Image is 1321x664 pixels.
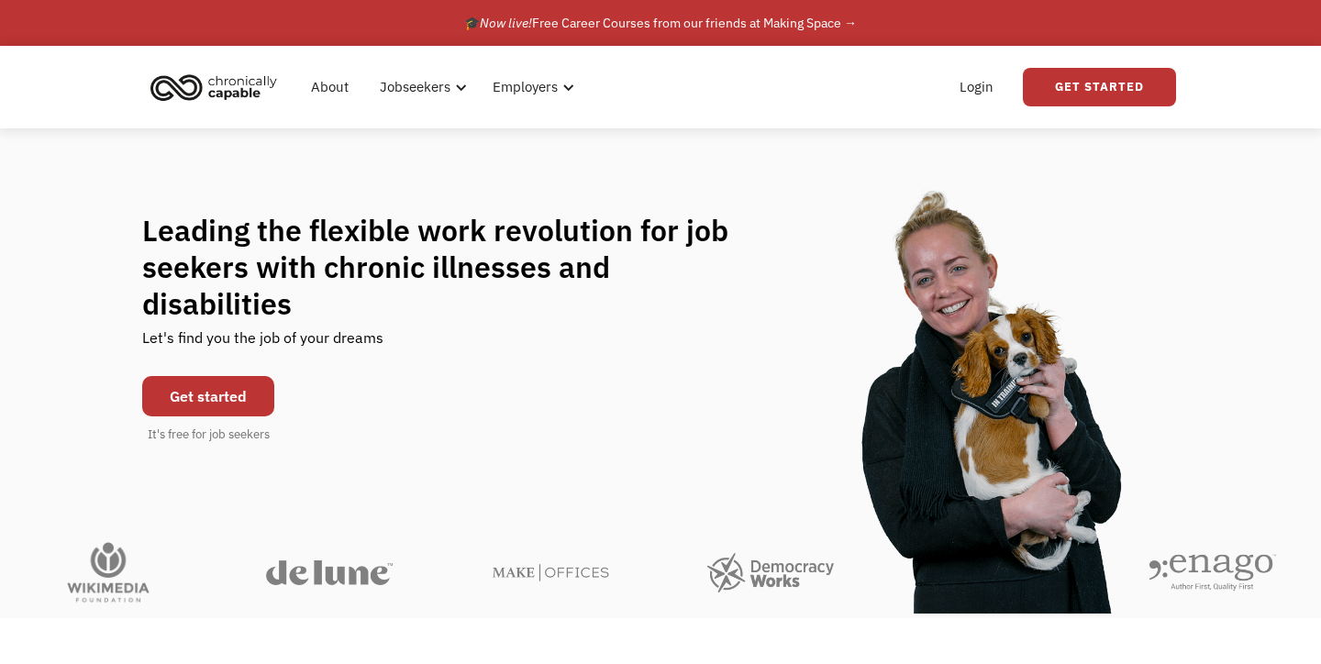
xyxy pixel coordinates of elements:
[380,76,450,98] div: Jobseekers
[142,212,764,322] h1: Leading the flexible work revolution for job seekers with chronic illnesses and disabilities
[142,322,383,367] div: Let's find you the job of your dreams
[493,76,558,98] div: Employers
[145,67,291,107] a: home
[369,58,472,116] div: Jobseekers
[482,58,580,116] div: Employers
[300,58,360,116] a: About
[1023,68,1176,106] a: Get Started
[949,58,1005,116] a: Login
[145,67,283,107] img: Chronically Capable logo
[464,12,857,34] div: 🎓 Free Career Courses from our friends at Making Space →
[480,15,532,31] em: Now live!
[148,426,270,444] div: It's free for job seekers
[142,376,274,416] a: Get started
